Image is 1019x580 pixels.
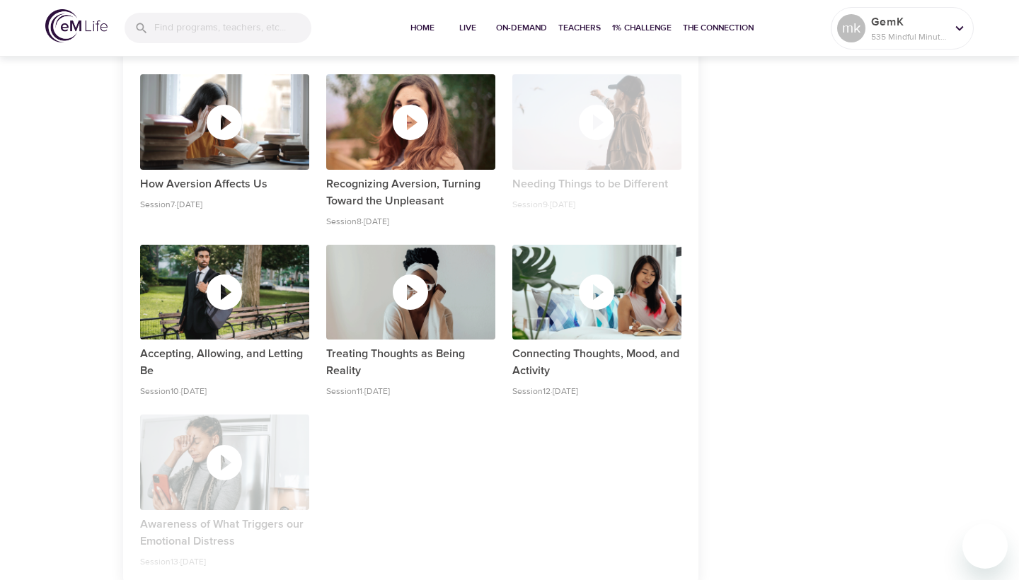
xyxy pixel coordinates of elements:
[837,14,865,42] div: mk
[683,21,754,35] span: The Connection
[140,345,309,379] p: Accepting, Allowing, and Letting Be
[326,175,495,209] p: Recognizing Aversion, Turning Toward the Unpleasant
[140,198,309,211] p: Session 7 · [DATE]
[612,21,672,35] span: 1% Challenge
[140,385,309,398] p: Session 10 · [DATE]
[871,30,946,43] p: 535 Mindful Minutes
[451,21,485,35] span: Live
[512,198,681,211] p: Session 9 · [DATE]
[962,523,1008,569] iframe: Button to launch messaging window
[326,385,495,398] p: Session 11 · [DATE]
[512,175,681,192] p: Needing Things to be Different
[496,21,547,35] span: On-Demand
[140,516,309,550] p: Awareness of What Triggers our Emotional Distress
[871,13,946,30] p: GemK
[326,345,495,379] p: Treating Thoughts as Being Reality
[558,21,601,35] span: Teachers
[154,13,311,43] input: Find programs, teachers, etc...
[405,21,439,35] span: Home
[512,345,681,379] p: Connecting Thoughts, Mood, and Activity
[140,555,309,568] p: Session 13 · [DATE]
[326,215,495,228] p: Session 8 · [DATE]
[140,175,309,192] p: How Aversion Affects Us
[512,385,681,398] p: Session 12 · [DATE]
[45,9,108,42] img: logo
